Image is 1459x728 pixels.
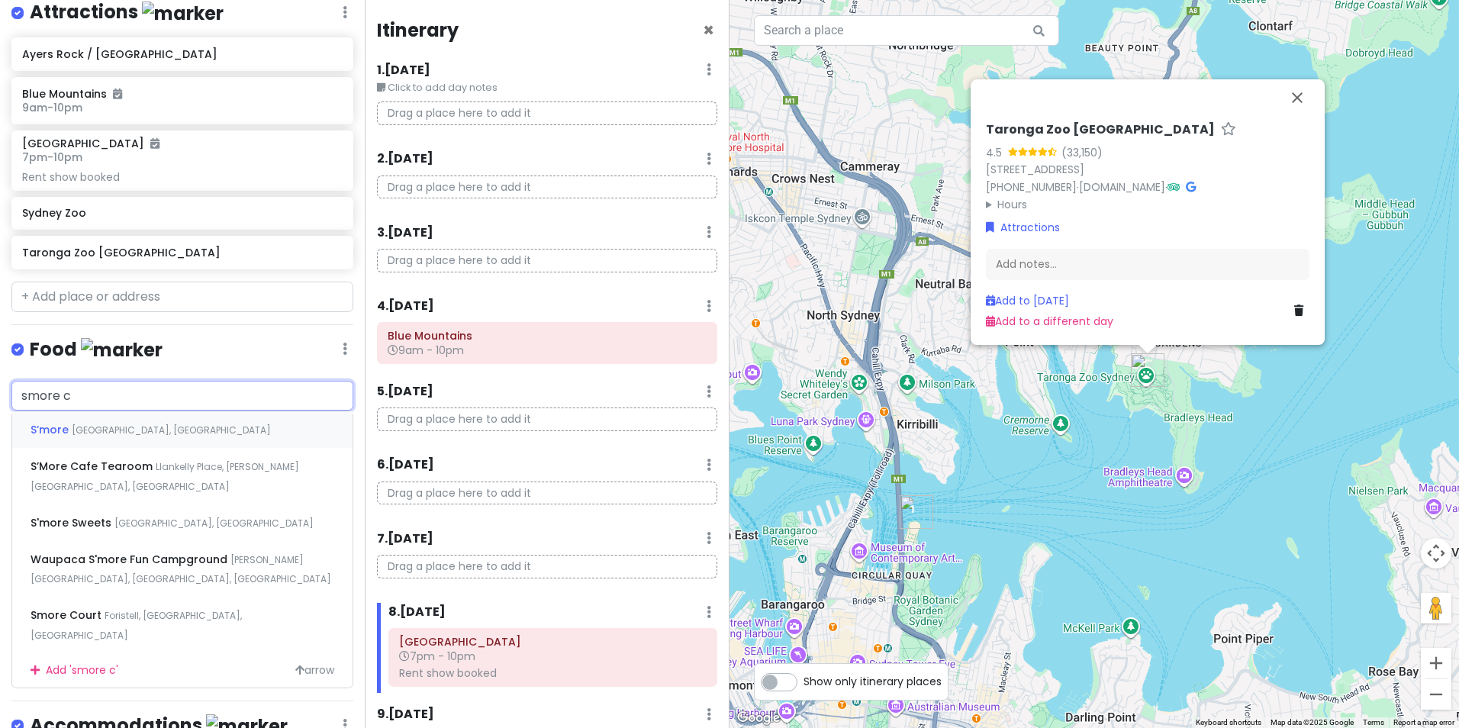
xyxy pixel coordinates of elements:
[22,137,159,150] h6: [GEOGRAPHIC_DATA]
[142,2,224,25] img: marker
[377,63,430,79] h6: 1 . [DATE]
[377,80,717,95] small: Click to add day notes
[113,89,122,99] i: Added to itinerary
[986,144,1008,161] div: 4.5
[377,457,434,473] h6: 6 . [DATE]
[295,662,334,678] span: arrow
[377,298,434,314] h6: 4 . [DATE]
[81,338,163,362] img: marker
[377,225,433,241] h6: 3 . [DATE]
[733,708,784,728] img: Google
[1421,679,1451,710] button: Zoom out
[31,607,105,623] span: Smore Court
[31,515,114,530] span: S'more Sweets
[1393,718,1454,726] a: Report a map error
[22,47,342,61] h6: Ayers Rock / [GEOGRAPHIC_DATA]
[804,673,942,690] span: Show only itinerary places
[377,151,433,167] h6: 2 . [DATE]
[114,517,314,530] span: [GEOGRAPHIC_DATA], [GEOGRAPHIC_DATA]
[986,314,1113,329] a: Add to a different day
[1221,122,1236,138] a: Star place
[22,87,342,101] h6: Blue Mountains
[31,422,72,437] span: S’more
[399,666,707,680] div: Rent show booked
[900,495,933,529] div: Sydney Opera House
[703,21,714,40] button: Close
[1271,718,1354,726] span: Map data ©2025 Google
[377,18,459,42] h4: Itinerary
[1061,144,1103,161] div: (33,150)
[1196,717,1261,728] button: Keyboard shortcuts
[388,343,464,358] span: 9am - 10pm
[1279,79,1316,116] button: Close
[150,138,159,149] i: Added to itinerary
[986,162,1084,177] a: [STREET_ADDRESS]
[1294,302,1309,319] a: Delete place
[12,653,353,688] div: Add ' smore c '
[22,246,342,259] h6: Taronga Zoo [GEOGRAPHIC_DATA]
[22,150,82,165] span: 7pm - 10pm
[377,249,717,272] p: Drag a place here to add it
[388,604,446,620] h6: 8 . [DATE]
[986,249,1309,281] div: Add notes...
[399,635,707,649] h6: Sydney Opera House
[399,649,475,664] span: 7pm - 10pm
[1168,182,1180,192] i: Tripadvisor
[377,482,717,505] p: Drag a place here to add it
[1079,179,1165,195] a: [DOMAIN_NAME]
[31,552,230,567] span: Waupaca S'more Fun Campground
[377,101,717,125] p: Drag a place here to add it
[986,196,1309,213] summary: Hours
[703,18,714,43] span: Close itinerary
[986,122,1309,213] div: · ·
[377,176,717,199] p: Drag a place here to add it
[377,555,717,578] p: Drag a place here to add it
[31,459,156,474] span: S’More Cafe Tearoom
[377,707,434,723] h6: 9 . [DATE]
[72,424,271,436] span: [GEOGRAPHIC_DATA], [GEOGRAPHIC_DATA]
[377,407,717,431] p: Drag a place here to add it
[30,337,163,362] h4: Food
[1421,538,1451,569] button: Map camera controls
[733,708,784,728] a: Open this area in Google Maps (opens a new window)
[377,384,433,400] h6: 5 . [DATE]
[754,15,1059,46] input: Search a place
[1363,718,1384,726] a: Terms
[11,381,353,411] input: + Add place or address
[22,100,82,115] span: 9am - 10pm
[1421,593,1451,623] button: Drag Pegman onto the map to open Street View
[377,531,433,547] h6: 7 . [DATE]
[22,206,342,220] h6: Sydney Zoo
[1421,648,1451,678] button: Zoom in
[1186,182,1196,192] i: Google Maps
[22,170,342,184] div: Rent show booked
[1131,353,1164,387] div: Taronga Zoo Sydney
[31,609,242,642] span: Foristell, [GEOGRAPHIC_DATA], [GEOGRAPHIC_DATA]
[986,179,1077,195] a: [PHONE_NUMBER]
[986,293,1069,308] a: Add to [DATE]
[31,460,299,493] span: Llankelly Place, [PERSON_NAME][GEOGRAPHIC_DATA], [GEOGRAPHIC_DATA]
[986,219,1060,236] a: Attractions
[11,282,353,312] input: + Add place or address
[388,329,707,343] h6: Blue Mountains
[986,122,1215,138] h6: Taronga Zoo [GEOGRAPHIC_DATA]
